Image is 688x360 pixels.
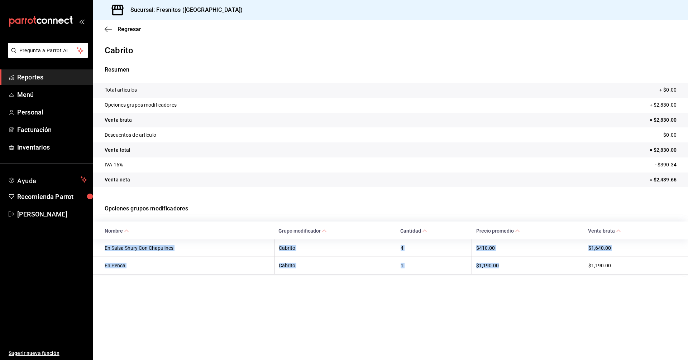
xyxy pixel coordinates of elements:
p: Opciones grupos modificadores [105,101,177,109]
span: Sugerir nueva función [9,350,87,357]
p: Opciones grupos modificadores [105,196,677,222]
th: 1 [396,257,472,274]
p: Descuentos de artículo [105,131,156,139]
th: $1,190.00 [584,257,688,274]
button: Pregunta a Parrot AI [8,43,88,58]
span: Precio promedio [476,228,520,234]
th: 4 [396,239,472,257]
span: Regresar [118,26,141,33]
span: Ayuda [17,175,78,184]
span: Grupo modificador [278,228,327,234]
span: Menú [17,90,87,99]
span: Facturación [17,125,87,135]
span: Reportes [17,72,87,82]
p: Venta bruta [105,116,132,124]
p: + $0.00 [659,86,677,94]
span: Venta bruta [588,228,621,234]
p: - $0.00 [661,131,677,139]
button: open_drawer_menu [79,19,85,24]
p: IVA 16% [105,161,123,169]
span: Nombre [105,228,129,234]
th: En Salsa Shury Con Chapulines [93,239,274,257]
h3: Sucursal: Fresnitos ([GEOGRAPHIC_DATA]) [125,6,243,14]
button: Regresar [105,26,141,33]
p: - $390.34 [655,161,677,169]
th: $1,190.00 [472,257,584,274]
th: $410.00 [472,239,584,257]
th: Cabrito [274,257,396,274]
th: En Penca [93,257,274,274]
span: Cantidad [400,228,427,234]
p: + $2,830.00 [650,101,677,109]
p: = $2,830.00 [650,116,677,124]
p: Cabrito [105,44,677,57]
p: Venta neta [105,176,130,184]
span: Pregunta a Parrot AI [19,47,77,54]
th: Cabrito [274,239,396,257]
a: Pregunta a Parrot AI [5,52,88,59]
p: Total artículos [105,86,137,94]
p: = $2,439.66 [650,176,677,184]
p: Resumen [105,65,677,74]
th: $1,640.00 [584,239,688,257]
p: = $2,830.00 [650,146,677,154]
span: Inventarios [17,142,87,152]
span: Personal [17,107,87,117]
p: Venta total [105,146,130,154]
span: Recomienda Parrot [17,192,87,201]
span: [PERSON_NAME] [17,209,87,219]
